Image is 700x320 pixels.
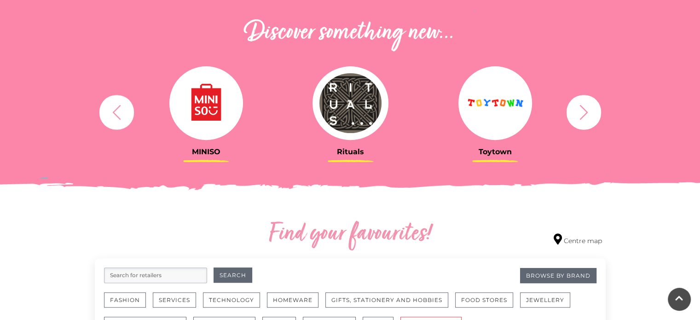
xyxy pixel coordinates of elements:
button: Homeware [267,292,318,308]
a: MINISO [141,66,272,156]
a: Centre map [554,233,602,246]
a: Rituals [285,66,416,156]
a: Toytown [430,66,561,156]
button: Services [153,292,196,308]
a: Gifts, Stationery and Hobbies [325,292,455,317]
button: Gifts, Stationery and Hobbies [325,292,448,308]
button: Food Stores [455,292,513,308]
a: Food Stores [455,292,520,317]
a: Services [153,292,203,317]
a: Browse By Brand [520,268,596,283]
a: Homeware [267,292,325,317]
h3: Rituals [285,147,416,156]
a: Jewellery [520,292,577,317]
button: Search [214,268,252,283]
h3: Toytown [430,147,561,156]
a: Fashion [104,292,153,317]
button: Fashion [104,292,146,308]
h2: Discover something new... [95,18,606,48]
input: Search for retailers [104,268,207,283]
button: Technology [203,292,260,308]
h3: MINISO [141,147,272,156]
a: Technology [203,292,267,317]
h2: Find your favourites! [182,220,518,249]
button: Jewellery [520,292,570,308]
